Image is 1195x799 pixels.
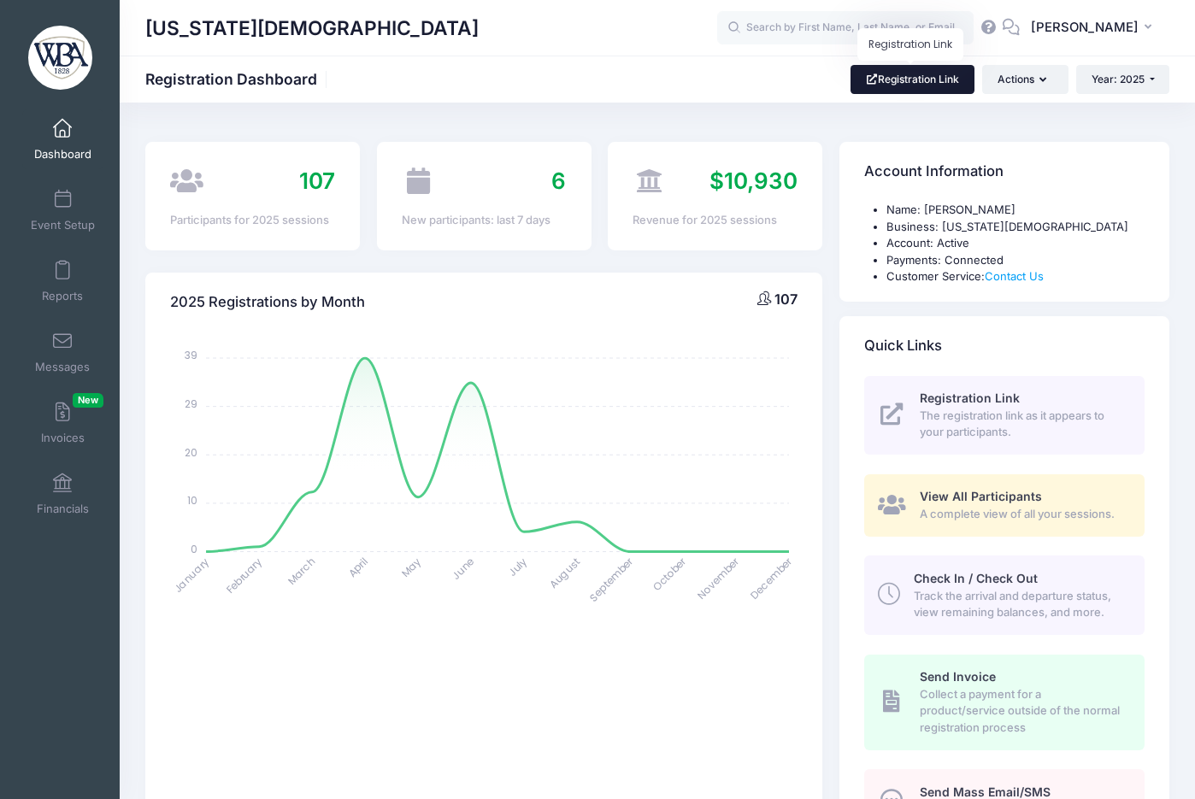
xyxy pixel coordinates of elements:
[42,289,83,303] span: Reports
[170,279,365,327] h4: 2025 Registrations by Month
[914,571,1038,585] span: Check In / Check Out
[22,322,103,382] a: Messages
[34,147,91,162] span: Dashboard
[546,555,583,591] tspan: August
[694,554,743,602] tspan: November
[1092,73,1145,85] span: Year: 2025
[171,555,213,596] tspan: January
[22,180,103,240] a: Event Setup
[864,555,1145,634] a: Check In / Check Out Track the arrival and departure status, view remaining balances, and more.
[864,655,1145,750] a: Send Invoice Collect a payment for a product/service outside of the normal registration process
[37,502,89,516] span: Financials
[345,554,371,579] tspan: April
[886,219,1145,236] li: Business: [US_STATE][DEMOGRAPHIC_DATA]
[886,202,1145,219] li: Name: [PERSON_NAME]
[398,555,424,580] tspan: May
[886,235,1145,252] li: Account: Active
[914,588,1125,621] span: Track the arrival and departure status, view remaining balances, and more.
[633,212,798,229] div: Revenue for 2025 sessions
[717,11,974,45] input: Search by First Name, Last Name, or Email...
[402,212,567,229] div: New participants: last 7 days
[223,555,265,596] tspan: February
[747,554,796,602] tspan: December
[864,474,1145,537] a: View All Participants A complete view of all your sessions.
[28,26,92,90] img: Washington Baptist Association
[170,212,335,229] div: Participants for 2025 sessions
[73,393,103,408] span: New
[285,555,319,589] tspan: March
[886,252,1145,269] li: Payments: Connected
[22,393,103,453] a: InvoicesNew
[920,391,1020,405] span: Registration Link
[586,554,637,604] tspan: September
[1031,18,1139,37] span: [PERSON_NAME]
[191,542,197,556] tspan: 0
[857,28,963,61] div: Registration Link
[1020,9,1169,48] button: [PERSON_NAME]
[1076,65,1169,94] button: Year: 2025
[145,9,479,48] h1: [US_STATE][DEMOGRAPHIC_DATA]
[864,321,942,370] h4: Quick Links
[185,348,197,362] tspan: 39
[449,555,477,583] tspan: June
[185,397,197,411] tspan: 29
[41,431,85,445] span: Invoices
[864,148,1004,197] h4: Account Information
[920,506,1125,523] span: A complete view of all your sessions.
[505,555,531,580] tspan: July
[185,445,197,460] tspan: 20
[35,360,90,374] span: Messages
[774,291,798,308] span: 107
[551,167,566,194] span: 6
[920,669,996,684] span: Send Invoice
[650,554,690,594] tspan: October
[22,251,103,311] a: Reports
[22,464,103,524] a: Financials
[920,489,1042,503] span: View All Participants
[22,109,103,169] a: Dashboard
[886,268,1145,285] li: Customer Service:
[864,376,1145,455] a: Registration Link The registration link as it appears to your participants.
[851,65,974,94] a: Registration Link
[920,784,1051,799] span: Send Mass Email/SMS
[299,167,335,194] span: 107
[31,218,95,232] span: Event Setup
[920,408,1125,441] span: The registration link as it appears to your participants.
[920,686,1125,737] span: Collect a payment for a product/service outside of the normal registration process
[145,70,332,88] h1: Registration Dashboard
[187,493,197,508] tspan: 10
[709,167,798,194] span: $10,930
[982,65,1068,94] button: Actions
[985,269,1044,283] a: Contact Us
